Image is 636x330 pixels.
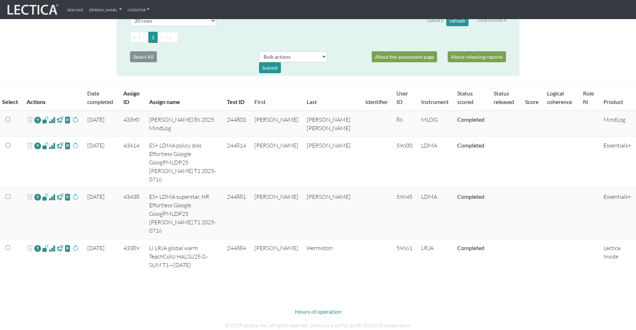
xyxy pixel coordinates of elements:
td: 244803 [223,111,250,137]
td: LRJA [417,239,453,274]
td: [PERSON_NAME] [250,239,302,274]
a: Reopen [34,141,41,151]
td: 86 [392,111,417,137]
span: Analyst score [49,116,55,125]
td: [PERSON_NAME] [250,111,302,137]
td: [PERSON_NAME] 86 2025 MindLog [145,111,223,137]
span: Analyst score [49,193,55,202]
td: [DATE] [83,188,119,239]
span: view [64,116,71,124]
a: Status scored [457,90,473,105]
a: Completed = assessment has been completed; CS scored = assessment has been CLAS scored; LS scored... [457,116,484,123]
td: LDMA [417,137,453,188]
a: First [254,98,266,105]
td: 59600 [392,137,417,188]
a: Logical coherence [547,90,572,105]
span: delete [26,244,33,254]
th: Assign ID [119,85,145,111]
th: Actions [22,85,83,111]
span: view [64,142,71,150]
a: CKEditor [125,3,153,16]
td: MLOG [417,111,453,137]
span: rescore [72,244,79,253]
span: view [57,142,63,150]
span: rescore [72,116,79,125]
span: delete [26,115,33,126]
td: 59645 [392,188,417,239]
td: [PERSON_NAME] [250,188,302,239]
span: view [64,244,71,253]
a: Identifier [365,98,388,105]
td: [PERSON_NAME] [PERSON_NAME] [302,111,361,137]
a: Score [525,98,538,105]
td: 43438 [119,188,145,239]
button: Go to page 1 [148,32,158,43]
a: User ID [396,90,408,105]
td: Lectica Inside [599,239,636,274]
img: lecticalive [6,3,59,16]
span: view [42,116,49,124]
td: 244881 [223,188,250,239]
td: [PERSON_NAME] [302,137,361,188]
a: Role fit [583,90,594,105]
th: Test ID [223,85,250,111]
td: 43414 [119,137,145,188]
td: 43390 [119,111,145,137]
a: Hours of operation [295,308,341,315]
a: Completed = assessment has been completed; CS scored = assessment has been CLAS scored; LS scored... [457,142,484,149]
a: Instrument [421,98,449,105]
span: delete [26,141,33,151]
div: Queue 0 Total records 4 [427,15,506,26]
td: ES+ LDMA policy diss Effortless Google GoogPMLDP25 [PERSON_NAME] T1 2025-0716 [145,137,223,188]
button: refresh [446,15,469,26]
a: Reopen [34,115,41,126]
p: © 2025 Lectica, Inc. All rights reserved. Lectica is a not for profit 501(c)(3) corporation. [122,322,514,329]
td: [DATE] [83,239,119,274]
a: Reopen [34,192,41,203]
span: delete [26,192,33,203]
a: Product [603,98,623,105]
div: Submit [259,62,281,73]
span: view [42,142,49,150]
td: 43389 [119,239,145,274]
td: ES+ LDMA superstar, HR Effortless Google GoogPMLDP25 [PERSON_NAME] T1 2025-0716 [145,188,223,239]
th: Assign name [145,85,223,111]
span: view [42,193,49,201]
td: Essentials+ [599,188,636,239]
span: Analyst score [49,244,55,253]
span: view [57,244,63,253]
a: [PERSON_NAME] [86,3,125,16]
td: Essentials+ [599,137,636,188]
td: [DATE] [83,137,119,188]
a: About releasing reports [448,51,506,62]
td: 244814 [223,137,250,188]
td: LDMA [417,188,453,239]
td: Hermiston [302,239,361,274]
a: About the assessment page [372,51,437,62]
span: view [42,244,49,253]
span: view [57,193,63,201]
td: MindLog [599,111,636,137]
a: Completed = assessment has been completed; CS scored = assessment has been CLAS scored; LS scored... [457,193,484,200]
span: view [64,193,71,201]
a: Reopen [34,244,41,254]
td: 244884 [223,239,250,274]
a: Date completed [87,90,113,105]
td: [PERSON_NAME] [302,188,361,239]
a: Completed = assessment has been completed; CS scored = assessment has been CLAS scored; LS scored... [457,244,484,251]
span: rescore [72,193,79,202]
span: rescore [72,142,79,150]
td: [DATE] [83,111,119,137]
a: Sign out [64,3,86,16]
ul: Pagination [130,32,506,43]
td: [PERSON_NAME] [250,137,302,188]
td: 59661 [392,239,417,274]
span: view [57,116,63,124]
a: Last [307,98,317,105]
span: Analyst score [49,142,55,150]
a: Status released [494,90,514,105]
td: LI LRJA global warm TeachColU HALSU25 G-SUM T1—[DATE] [145,239,223,274]
button: Select All [130,51,157,62]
